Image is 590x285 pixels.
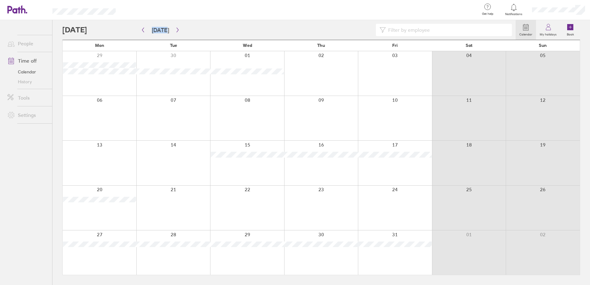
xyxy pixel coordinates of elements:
[95,43,104,48] span: Mon
[317,43,325,48] span: Thu
[2,55,52,67] a: Time off
[504,12,524,16] span: Notifications
[170,43,177,48] span: Tue
[466,43,472,48] span: Sat
[516,20,536,40] a: Calendar
[478,12,498,16] span: Get help
[539,43,547,48] span: Sun
[147,25,174,35] button: [DATE]
[2,37,52,50] a: People
[386,24,508,36] input: Filter by employee
[392,43,398,48] span: Fri
[536,20,560,40] a: My holidays
[2,92,52,104] a: Tools
[2,109,52,121] a: Settings
[504,3,524,16] a: Notifications
[536,31,560,36] label: My holidays
[560,20,580,40] a: Book
[516,31,536,36] label: Calendar
[2,77,52,87] a: History
[243,43,252,48] span: Wed
[2,67,52,77] a: Calendar
[563,31,578,36] label: Book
